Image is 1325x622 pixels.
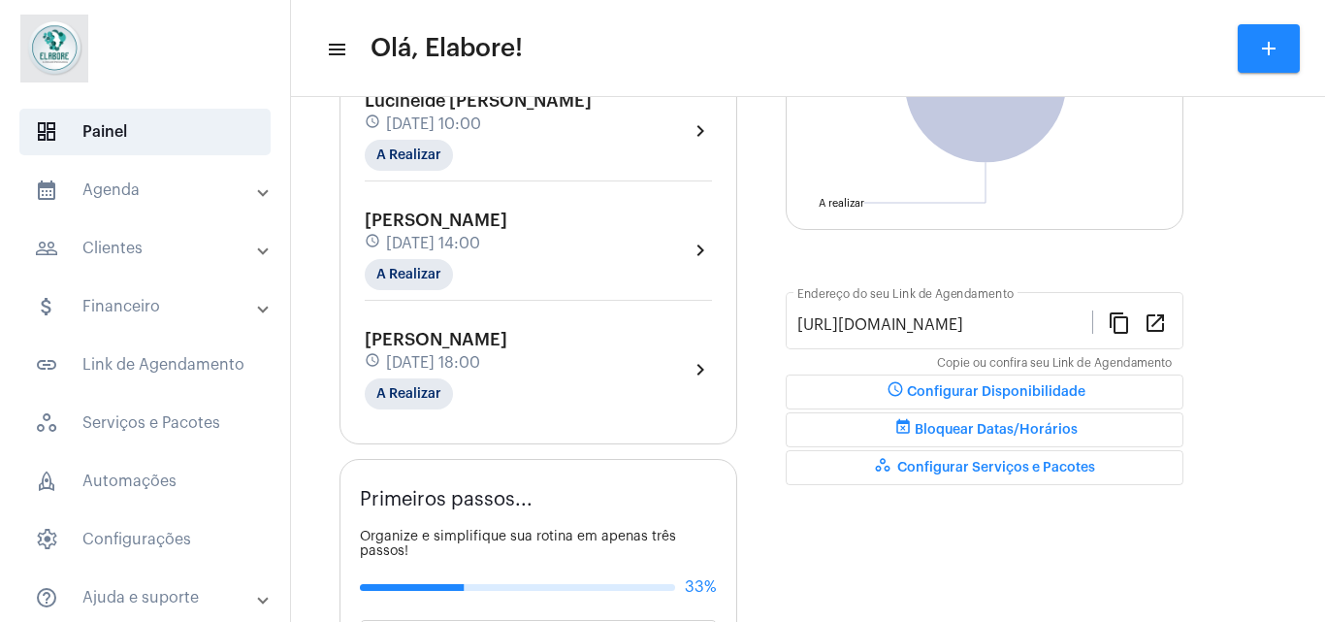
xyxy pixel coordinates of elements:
mat-chip: A Realizar [365,378,453,409]
mat-icon: event_busy [891,418,915,442]
span: [DATE] 10:00 [386,115,481,133]
button: Bloquear Datas/Horários [786,412,1183,447]
span: Olá, Elabore! [371,33,523,64]
mat-icon: chevron_right [689,239,712,262]
mat-chip: A Realizar [365,140,453,171]
span: [PERSON_NAME] [365,212,507,229]
mat-icon: sidenav icon [35,179,58,202]
mat-icon: chevron_right [689,119,712,143]
mat-panel-title: Clientes [35,237,259,260]
span: Painel [19,109,271,155]
span: Configurar Serviços e Pacotes [874,461,1095,475]
span: Organize e simplifique sua rotina em apenas três passos! [360,530,676,558]
mat-icon: open_in_new [1144,311,1167,334]
button: Configurar Serviços e Pacotes [786,450,1183,485]
mat-icon: schedule [365,233,382,254]
span: Primeiros passos... [360,489,533,510]
mat-icon: schedule [365,352,382,374]
span: Automações [19,458,271,505]
mat-icon: sidenav icon [35,586,58,609]
mat-icon: schedule [365,114,382,135]
span: [DATE] 18:00 [386,354,480,372]
span: [PERSON_NAME] [365,331,507,348]
mat-icon: sidenav icon [35,295,58,318]
span: sidenav icon [35,528,58,551]
span: Bloquear Datas/Horários [891,423,1078,437]
mat-icon: schedule [884,380,907,404]
mat-icon: workspaces_outlined [874,456,897,479]
button: Configurar Disponibilidade [786,375,1183,409]
mat-icon: sidenav icon [35,237,58,260]
input: Link [797,316,1092,334]
mat-panel-title: Agenda [35,179,259,202]
mat-icon: sidenav icon [35,353,58,376]
span: sidenav icon [35,470,58,493]
mat-icon: add [1257,37,1280,60]
span: sidenav icon [35,411,58,435]
span: Lucineide [PERSON_NAME] [365,92,592,110]
mat-chip: A Realizar [365,259,453,290]
mat-panel-title: Financeiro [35,295,259,318]
mat-expansion-panel-header: sidenav iconAjuda e suporte [12,574,290,621]
span: Configurações [19,516,271,563]
mat-icon: content_copy [1108,311,1131,334]
span: Serviços e Pacotes [19,400,271,446]
mat-expansion-panel-header: sidenav iconClientes [12,225,290,272]
img: 4c6856f8-84c7-1050-da6c-cc5081a5dbaf.jpg [16,10,93,87]
mat-expansion-panel-header: sidenav iconAgenda [12,167,290,213]
text: A realizar [819,198,864,209]
mat-icon: sidenav icon [326,38,345,61]
span: Link de Agendamento [19,342,271,388]
mat-icon: chevron_right [689,358,712,381]
mat-expansion-panel-header: sidenav iconFinanceiro [12,283,290,330]
span: 33% [685,578,717,596]
mat-panel-title: Ajuda e suporte [35,586,259,609]
mat-hint: Copie ou confira seu Link de Agendamento [937,357,1172,371]
span: sidenav icon [35,120,58,144]
span: [DATE] 14:00 [386,235,480,252]
span: Configurar Disponibilidade [884,385,1085,399]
